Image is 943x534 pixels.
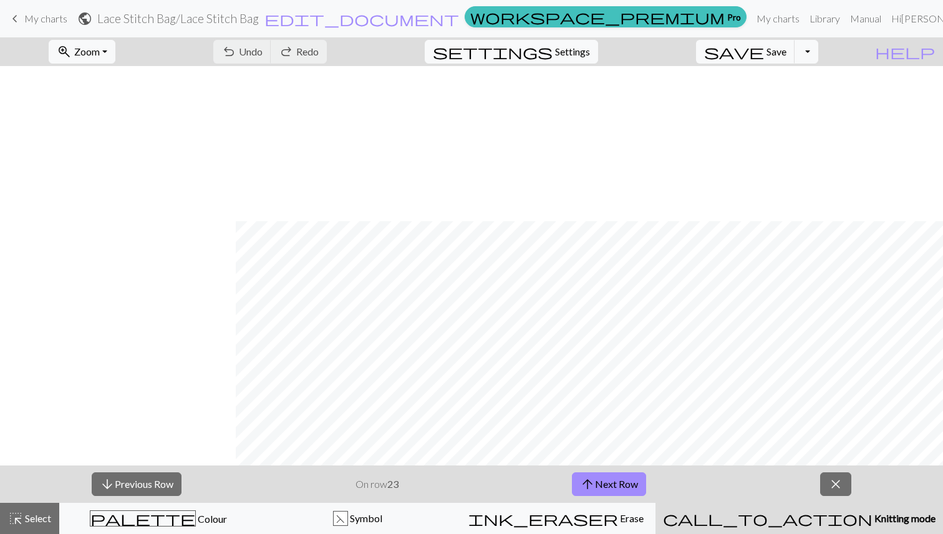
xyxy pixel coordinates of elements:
[8,510,23,527] span: highlight_alt
[59,503,258,534] button: Colour
[425,40,598,64] button: SettingsSettings
[845,6,886,31] a: Manual
[97,11,259,26] h2: Lace Stitch Bag / Lace Stitch Bag
[655,503,943,534] button: Knitting mode
[704,43,764,60] span: save
[77,10,92,27] span: public
[828,475,843,493] span: close
[752,6,805,31] a: My charts
[618,512,644,524] span: Erase
[23,512,51,524] span: Select
[433,43,553,60] span: settings
[92,472,181,496] button: Previous Row
[572,472,646,496] button: Next Row
[873,512,936,524] span: Knitting mode
[433,44,553,59] i: Settings
[555,44,590,59] span: Settings
[264,10,459,27] span: edit_document
[468,510,618,527] span: ink_eraser
[470,8,725,26] span: workspace_premium
[90,510,195,527] span: palette
[580,475,595,493] span: arrow_upward
[334,512,347,527] div: F
[7,10,22,27] span: keyboard_arrow_left
[805,6,845,31] a: Library
[24,12,67,24] span: My charts
[875,43,935,60] span: help
[258,503,457,534] button: F Symbol
[196,513,227,525] span: Colour
[465,6,747,27] a: Pro
[766,45,786,57] span: Save
[387,478,399,490] strong: 23
[696,40,795,64] button: Save
[74,45,100,57] span: Zoom
[348,512,382,524] span: Symbol
[100,475,115,493] span: arrow_downward
[355,477,399,492] p: On row
[57,43,72,60] span: zoom_in
[663,510,873,527] span: call_to_action
[7,8,67,29] a: My charts
[457,503,655,534] button: Erase
[49,40,115,64] button: Zoom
